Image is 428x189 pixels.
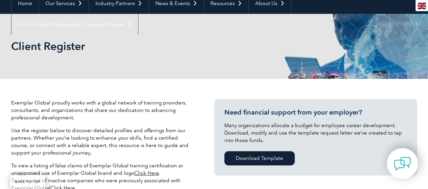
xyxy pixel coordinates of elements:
p: Use the register below to discover detailed profiles and offerings from our partners. Whether you... [11,127,194,157]
img: contact-chat.png [394,155,411,172]
a: Click Here [134,170,159,176]
p: Exemplar Global proudly works with a global network of training providers, consultants, and organ... [11,99,194,121]
img: en [418,3,426,9]
h3: Need financial support from your employer? [224,108,407,117]
h2: Client Register [11,41,295,52]
p: Many organizations allocate a budget for employee career development. Download, modify and use th... [224,122,407,144]
a: Download Template [224,151,295,165]
a: BACK TO TOP [10,175,45,189]
a: Find Certified Professional / Training Provider [12,14,138,35]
